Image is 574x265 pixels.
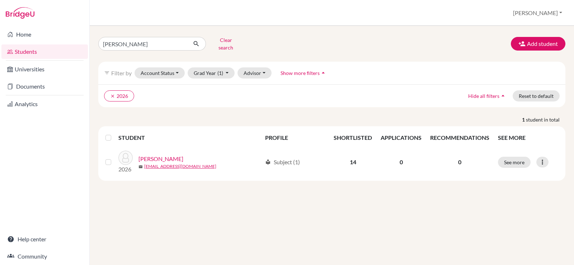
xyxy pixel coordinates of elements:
[430,158,489,166] p: 0
[98,37,187,51] input: Find student by name...
[104,90,134,101] button: clear2026
[111,70,132,76] span: Filter by
[1,27,88,42] a: Home
[188,67,235,79] button: Grad Year(1)
[265,158,300,166] div: Subject (1)
[138,155,183,163] a: [PERSON_NAME]
[6,7,34,19] img: Bridge-U
[426,129,494,146] th: RECOMMENDATIONS
[522,116,526,123] strong: 1
[462,90,513,101] button: Hide all filtersarrow_drop_up
[1,97,88,111] a: Analytics
[1,44,88,59] a: Students
[376,129,426,146] th: APPLICATIONS
[1,79,88,94] a: Documents
[526,116,565,123] span: student in total
[118,165,133,174] p: 2026
[1,249,88,264] a: Community
[1,62,88,76] a: Universities
[513,90,560,101] button: Reset to default
[110,94,115,99] i: clear
[135,67,185,79] button: Account Status
[217,70,223,76] span: (1)
[138,165,143,169] span: mail
[499,92,507,99] i: arrow_drop_up
[498,157,531,168] button: See more
[261,129,329,146] th: PROFILE
[265,159,271,165] span: local_library
[118,151,133,165] img: AYAD, Moheb Emad
[144,163,216,170] a: [EMAIL_ADDRESS][DOMAIN_NAME]
[104,70,110,76] i: filter_list
[1,232,88,246] a: Help center
[329,146,376,178] td: 14
[329,129,376,146] th: SHORTLISTED
[376,146,426,178] td: 0
[281,70,320,76] span: Show more filters
[118,129,261,146] th: STUDENT
[237,67,272,79] button: Advisor
[320,69,327,76] i: arrow_drop_up
[206,34,246,53] button: Clear search
[494,129,563,146] th: SEE MORE
[510,6,565,20] button: [PERSON_NAME]
[274,67,333,79] button: Show more filtersarrow_drop_up
[468,93,499,99] span: Hide all filters
[511,37,565,51] button: Add student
